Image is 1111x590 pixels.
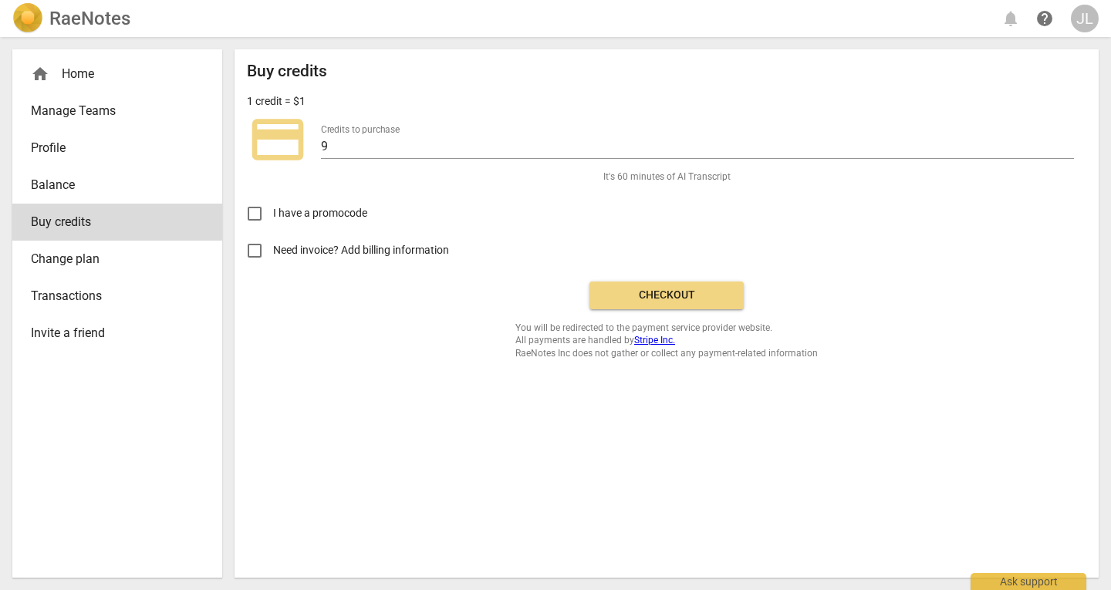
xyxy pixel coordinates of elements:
span: Invite a friend [31,324,191,342]
span: credit_card [247,109,309,170]
a: Balance [12,167,222,204]
span: You will be redirected to the payment service provider website. All payments are handled by RaeNo... [515,322,818,360]
div: Home [31,65,191,83]
a: Change plan [12,241,222,278]
span: Profile [31,139,191,157]
a: Stripe Inc. [634,335,675,346]
h2: RaeNotes [49,8,130,29]
span: Transactions [31,287,191,305]
a: Transactions [12,278,222,315]
img: Logo [12,3,43,34]
a: LogoRaeNotes [12,3,130,34]
span: Balance [31,176,191,194]
label: Credits to purchase [321,125,400,134]
a: Buy credits [12,204,222,241]
span: I have a promocode [273,205,367,221]
div: Ask support [971,573,1086,590]
span: Checkout [602,288,731,303]
div: Home [12,56,222,93]
span: It's 60 minutes of AI Transcript [603,170,731,184]
p: 1 credit = $1 [247,93,306,110]
span: help [1035,9,1054,28]
a: Manage Teams [12,93,222,130]
span: Buy credits [31,213,191,231]
a: Help [1031,5,1059,32]
h2: Buy credits [247,62,327,81]
span: Change plan [31,250,191,268]
span: Need invoice? Add billing information [273,242,451,258]
button: Checkout [589,282,744,309]
span: home [31,65,49,83]
span: Manage Teams [31,102,191,120]
a: Profile [12,130,222,167]
button: JL [1071,5,1099,32]
a: Invite a friend [12,315,222,352]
